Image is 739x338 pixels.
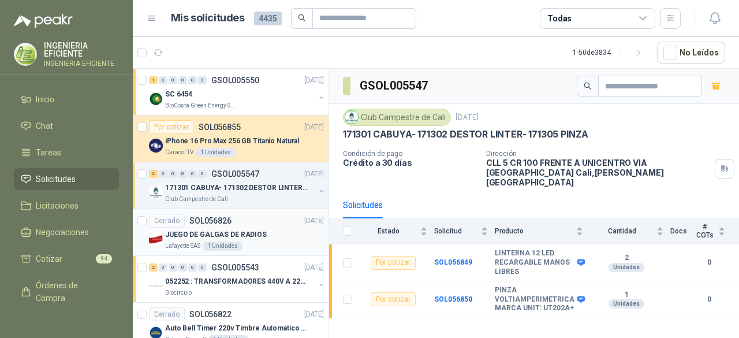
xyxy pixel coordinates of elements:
div: Solicitudes [343,199,383,211]
p: [DATE] [304,309,324,320]
th: Estado [359,218,434,244]
div: Por cotizar [371,256,416,270]
div: 0 [178,76,187,84]
a: 1 0 0 0 0 0 GSOL005550[DATE] Company LogoSC 6454BioCosta Green Energy S.A.S [149,73,326,110]
div: 0 [159,76,167,84]
p: INGENIERIA EFICIENTE [44,42,119,58]
a: Chat [14,115,119,137]
th: Cantidad [590,218,670,244]
span: Negociaciones [36,226,89,239]
div: 0 [188,170,197,178]
h1: Mis solicitudes [171,10,245,27]
span: Solicitud [434,227,479,235]
a: Negociaciones [14,221,119,243]
span: Chat [36,120,53,132]
div: 1 Unidades [203,242,242,251]
span: search [584,82,592,90]
img: Company Logo [149,185,163,199]
div: 1 [149,76,158,84]
a: Inicio [14,88,119,110]
th: Docs [670,218,694,244]
div: 0 [188,263,197,272]
a: Tareas [14,142,119,164]
a: 2 0 0 0 0 0 GSOL005543[DATE] Company Logo052252 : TRANSFORMADORES 440V A 220 VBiocirculo [149,261,326,298]
p: GSOL005547 [211,170,259,178]
div: 0 [198,170,207,178]
th: Producto [495,218,590,244]
div: Por cotizar [371,292,416,306]
p: [DATE] [304,262,324,273]
div: 0 [159,170,167,178]
p: JUEGO DE GALGAS DE RADIOS [165,229,267,240]
p: Biocirculo [165,288,192,298]
span: Órdenes de Compra [36,279,108,304]
div: Todas [547,12,572,25]
div: Club Campestre de Cali [343,109,451,126]
img: Company Logo [149,232,163,246]
p: Lafayette SAS [165,242,200,251]
p: CLL 5 CR 100 FRENTE A UNICENTRO VIA [GEOGRAPHIC_DATA] Cali , [PERSON_NAME][GEOGRAPHIC_DATA] [486,158,710,187]
img: Company Logo [345,111,358,124]
img: Company Logo [14,43,36,65]
div: 2 [149,263,158,272]
div: Unidades [609,299,644,309]
a: Órdenes de Compra [14,274,119,309]
p: [DATE] [304,216,324,226]
b: LINTERNA 12 LED RECARGABLE MANOS LIBRES [495,249,574,276]
a: SOL056850 [434,295,472,303]
span: Licitaciones [36,199,79,212]
a: Solicitudes [14,168,119,190]
p: Dirección [486,150,710,158]
div: 0 [169,76,177,84]
div: Unidades [609,263,644,272]
span: Estado [359,227,418,235]
p: [DATE] [456,112,479,123]
b: 0 [694,257,725,268]
span: 94 [96,254,112,263]
div: 0 [188,76,197,84]
div: 0 [198,263,207,272]
p: 171301 CABUYA- 171302 DESTOR LINTER- 171305 PINZA [343,128,588,140]
div: 0 [159,263,167,272]
div: Cerrado [149,307,185,321]
a: 2 0 0 0 0 0 GSOL005547[DATE] Company Logo171301 CABUYA- 171302 DESTOR LINTER- 171305 PINZAClub Ca... [149,167,326,204]
h3: GSOL005547 [360,77,430,95]
b: PINZA VOLTIAMPERIMETRICA MARCA UNIT: UT202A+ [495,286,574,313]
img: Logo peakr [14,14,73,28]
div: Por cotizar [149,120,194,134]
img: Company Logo [149,139,163,153]
a: Licitaciones [14,195,119,217]
span: Inicio [36,93,54,106]
a: SOL056849 [434,258,472,266]
p: GSOL005550 [211,76,259,84]
span: Producto [495,227,574,235]
b: 2 [590,254,663,263]
th: # COTs [694,218,739,244]
p: SOL056822 [189,310,232,318]
p: Caracol TV [165,148,193,157]
p: INGENIERIA EFICIENTE [44,60,119,67]
b: 1 [590,291,663,300]
div: 0 [169,263,177,272]
p: GSOL005543 [211,263,259,272]
span: 4435 [254,12,282,25]
div: 0 [178,170,187,178]
p: BioCosta Green Energy S.A.S [165,101,238,110]
div: 0 [169,170,177,178]
button: No Leídos [657,42,725,64]
div: 0 [178,263,187,272]
p: SOL056855 [199,123,241,131]
p: [DATE] [304,169,324,180]
p: Club Campestre de Cali [165,195,228,204]
span: Tareas [36,146,61,159]
p: SOL056826 [189,217,232,225]
span: Solicitudes [36,173,76,185]
p: Condición de pago [343,150,477,158]
div: 2 [149,170,158,178]
div: 0 [198,76,207,84]
span: Cantidad [590,227,654,235]
img: Company Logo [149,279,163,293]
div: 1 Unidades [196,148,236,157]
